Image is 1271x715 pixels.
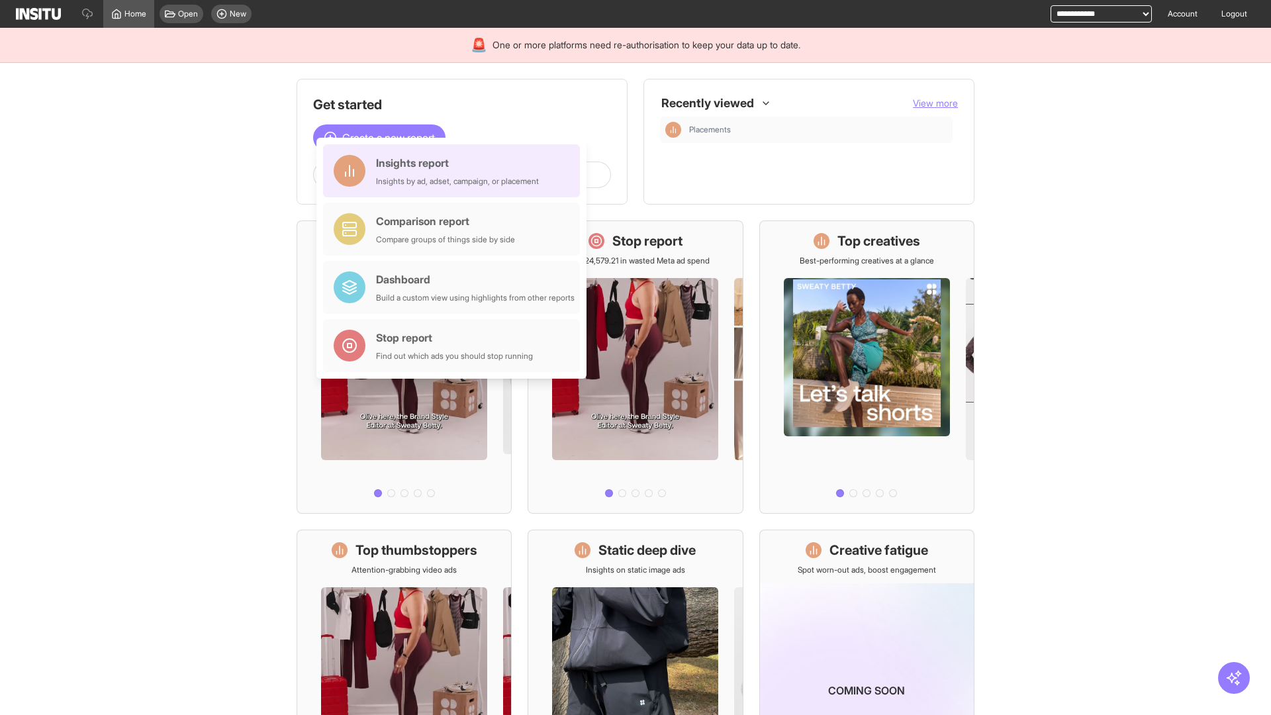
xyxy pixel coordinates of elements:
span: Create a new report [342,130,435,146]
p: Attention-grabbing video ads [352,565,457,575]
span: Home [124,9,146,19]
span: Placements [689,124,731,135]
img: Logo [16,8,61,20]
a: What's live nowSee all active ads instantly [297,220,512,514]
span: Placements [689,124,947,135]
div: Dashboard [376,271,575,287]
span: One or more platforms need re-authorisation to keep your data up to date. [493,38,800,52]
div: Comparison report [376,213,515,229]
h1: Top creatives [837,232,920,250]
div: 🚨 [471,36,487,54]
p: Best-performing creatives at a glance [800,256,934,266]
h1: Get started [313,95,611,114]
div: Find out which ads you should stop running [376,351,533,361]
button: View more [913,97,958,110]
p: Save £24,579.21 in wasted Meta ad spend [561,256,710,266]
span: New [230,9,246,19]
div: Insights by ad, adset, campaign, or placement [376,176,539,187]
a: Stop reportSave £24,579.21 in wasted Meta ad spend [528,220,743,514]
h1: Top thumbstoppers [355,541,477,559]
a: Top creativesBest-performing creatives at a glance [759,220,974,514]
span: Open [178,9,198,19]
div: Compare groups of things side by side [376,234,515,245]
div: Build a custom view using highlights from other reports [376,293,575,303]
span: View more [913,97,958,109]
p: Insights on static image ads [586,565,685,575]
div: Stop report [376,330,533,346]
div: Insights [665,122,681,138]
h1: Static deep dive [598,541,696,559]
h1: Stop report [612,232,683,250]
div: Insights report [376,155,539,171]
button: Create a new report [313,124,446,151]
